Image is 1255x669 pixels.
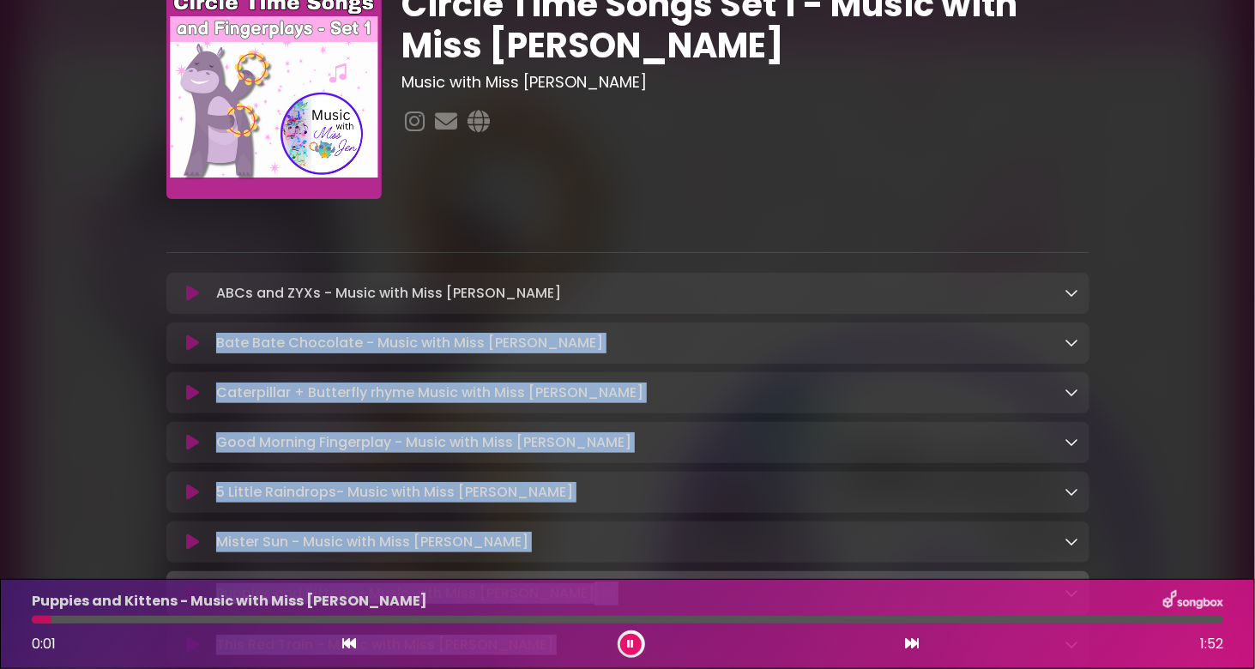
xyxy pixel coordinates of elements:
p: Puppies and Kittens - Music with Miss [PERSON_NAME] [32,591,427,612]
p: Good Morning Fingerplay - Music with Miss [PERSON_NAME] [216,432,631,453]
h3: Music with Miss [PERSON_NAME] [402,73,1089,92]
p: Mister Sun - Music with Miss [PERSON_NAME] [216,532,528,552]
p: Bate Bate Chocolate - Music with Miss [PERSON_NAME] [216,333,603,353]
p: 5 Little Raindrops- Music with Miss [PERSON_NAME] [216,482,573,503]
p: Caterpillar + Butterfly rhyme Music with Miss [PERSON_NAME] [216,383,643,403]
span: 1:52 [1200,634,1223,654]
span: 0:01 [32,634,56,654]
img: songbox-logo-white.png [1163,590,1223,612]
p: ABCs and ZYXs - Music with Miss [PERSON_NAME] [216,283,561,304]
